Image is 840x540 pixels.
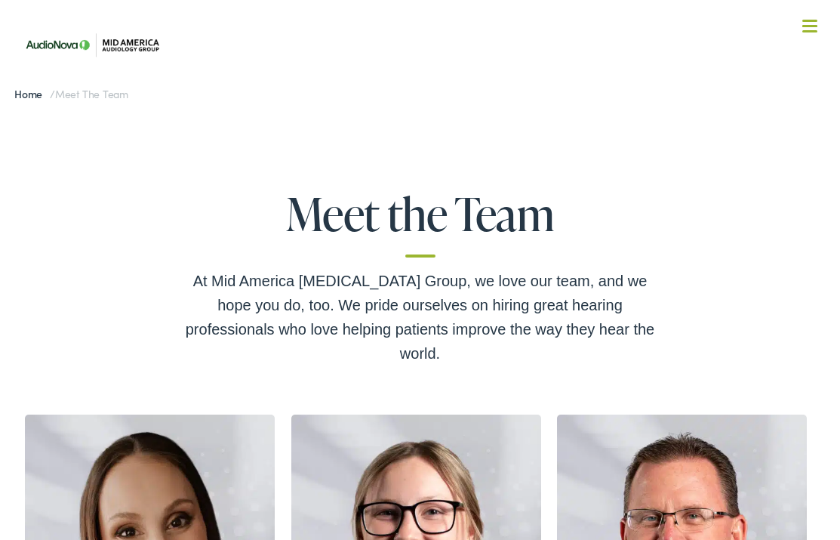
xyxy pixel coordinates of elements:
span: Meet the Team [55,86,128,101]
h1: Meet the Team [179,189,662,258]
a: What We Offer [28,60,823,107]
a: Home [14,86,50,101]
span: / [14,86,128,101]
div: At Mid America [MEDICAL_DATA] Group, we love our team, and we hope you do, too. We pride ourselve... [179,269,662,366]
